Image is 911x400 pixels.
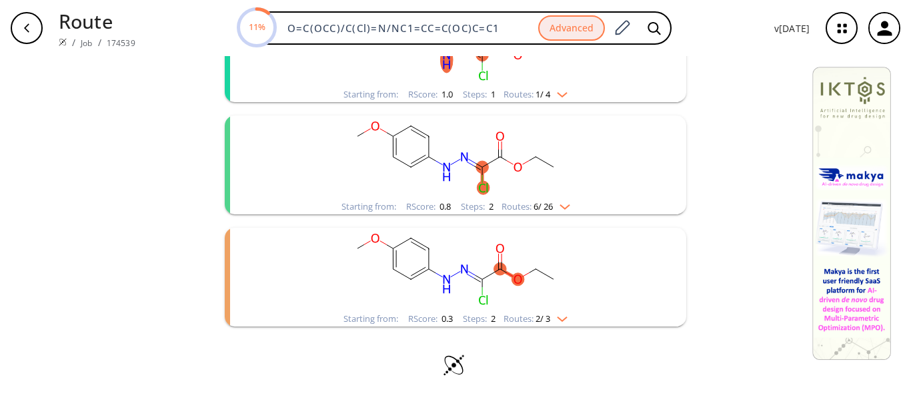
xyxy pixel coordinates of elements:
[279,21,538,35] input: Enter SMILES
[504,315,568,323] div: Routes:
[463,90,496,99] div: Steps :
[59,38,67,46] img: Spaya logo
[282,228,629,311] svg: CCOC(=O)/C(Cl)=N/Nc1ccc(OC)cc1
[406,202,451,211] div: RScore :
[502,202,570,211] div: Routes:
[774,21,810,35] p: v [DATE]
[536,90,550,99] span: 1 / 4
[463,315,496,323] div: Steps :
[550,87,568,97] img: Down
[489,313,496,325] span: 2
[439,88,453,100] span: 1.0
[487,200,494,212] span: 2
[536,315,550,323] span: 2 / 3
[812,67,891,360] img: Banner
[98,35,101,49] li: /
[248,21,265,33] text: 11%
[343,315,398,323] div: Starting from:
[437,200,451,212] span: 0.8
[439,313,453,325] span: 0.3
[534,202,553,211] span: 6 / 26
[461,202,494,211] div: Steps :
[59,7,135,35] p: Route
[408,90,453,99] div: RScore :
[504,90,568,99] div: Routes:
[408,315,453,323] div: RScore :
[341,202,396,211] div: Starting from:
[81,37,92,49] a: Job
[538,15,605,41] button: Advanced
[107,37,135,49] a: 174539
[72,35,75,49] li: /
[550,311,568,322] img: Down
[553,199,570,210] img: Down
[343,90,398,99] div: Starting from:
[489,88,496,100] span: 1
[282,116,629,199] svg: CCOC(=O)/C(Cl)=N/Nc1ccc(OC)cc1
